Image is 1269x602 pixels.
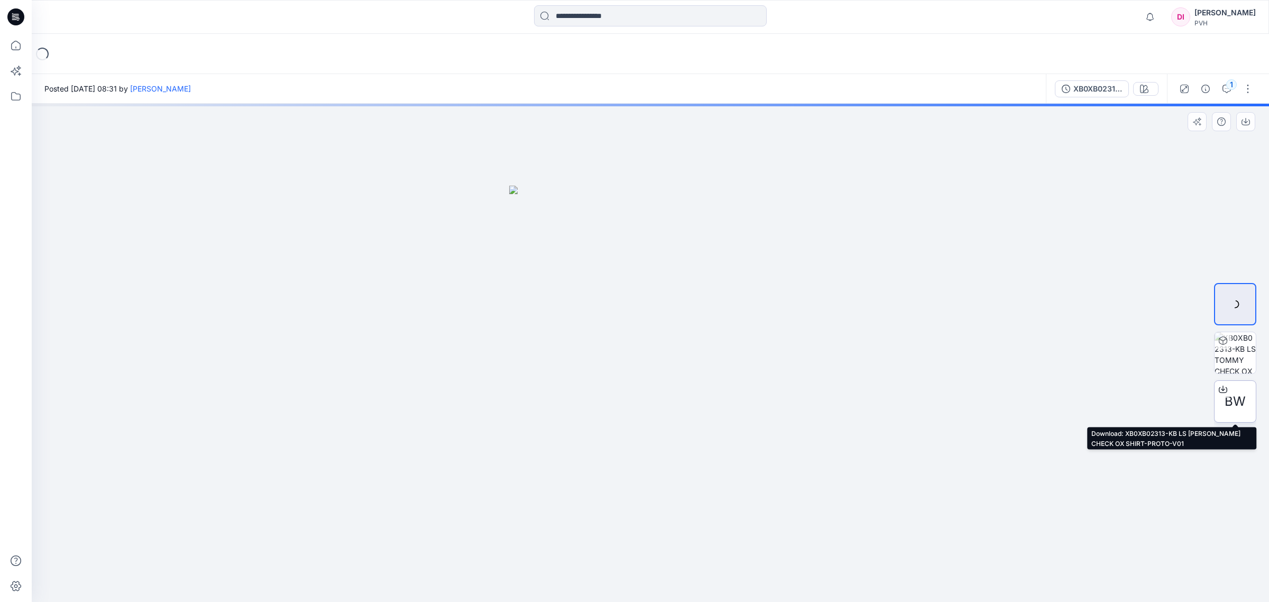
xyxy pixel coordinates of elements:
div: [PERSON_NAME] [1194,6,1256,19]
img: XB0XB02313-KB LS TOMMY CHECK OX SHIRT-PROTO-V01 ZF4 [1215,332,1256,373]
div: DI [1171,7,1190,26]
div: 1 [1226,79,1237,90]
a: [PERSON_NAME] [130,84,191,93]
div: XB0XB02313-KB LS [PERSON_NAME] CHECK OX SHIRT-PROTO-V01 [1073,83,1122,95]
button: Details [1197,80,1214,97]
button: XB0XB02313-KB LS [PERSON_NAME] CHECK OX SHIRT-PROTO-V01 [1055,80,1129,97]
div: PVH [1194,19,1256,27]
button: 1 [1218,80,1235,97]
span: BW [1225,392,1246,411]
span: Posted [DATE] 08:31 by [44,83,191,94]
